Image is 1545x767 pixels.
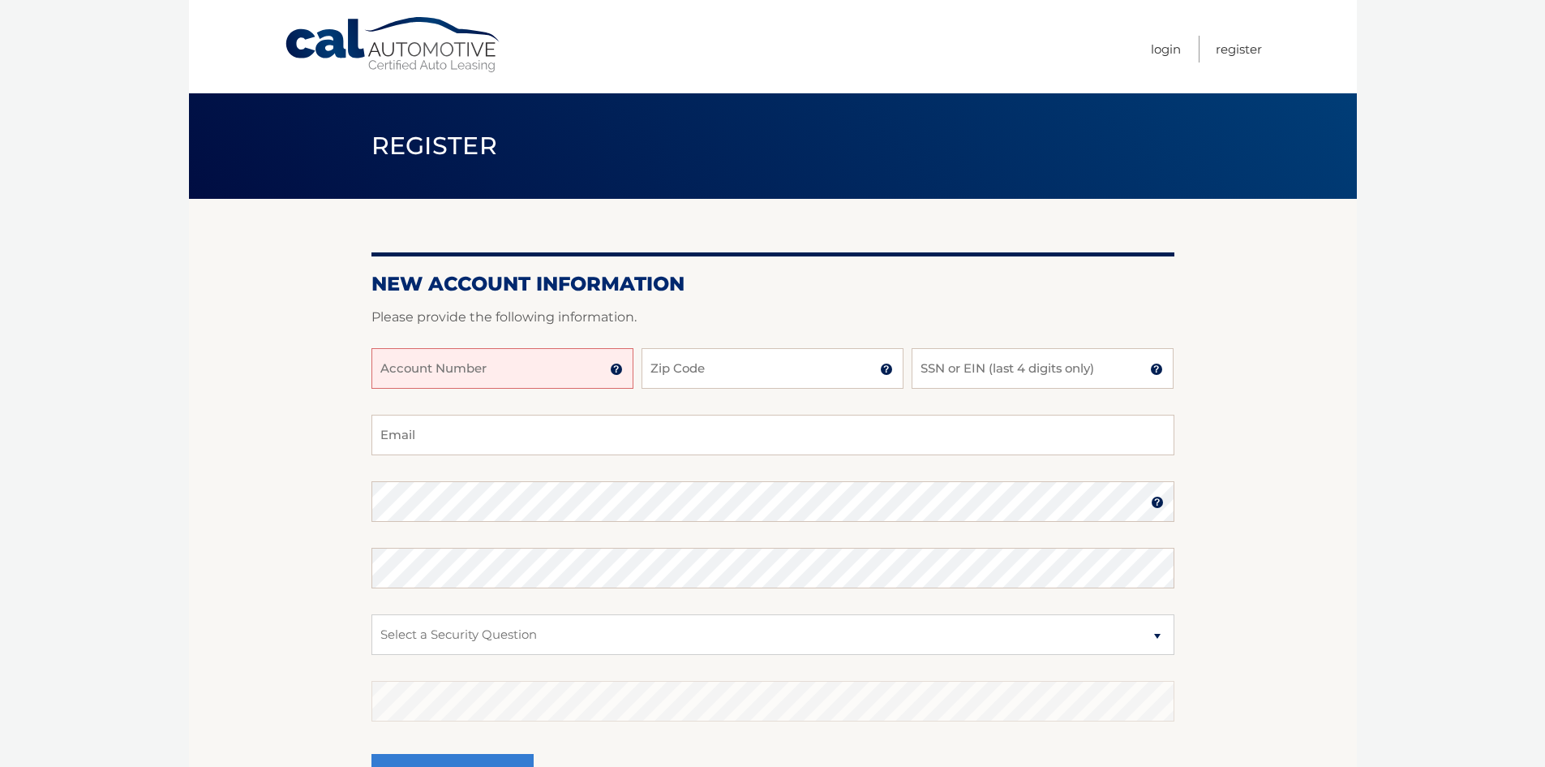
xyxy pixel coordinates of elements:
[1150,363,1163,376] img: tooltip.svg
[610,363,623,376] img: tooltip.svg
[912,348,1174,389] input: SSN or EIN (last 4 digits only)
[371,272,1174,296] h2: New Account Information
[1151,496,1164,509] img: tooltip.svg
[1151,36,1181,62] a: Login
[642,348,903,389] input: Zip Code
[284,16,503,74] a: Cal Automotive
[371,131,498,161] span: Register
[371,348,633,389] input: Account Number
[880,363,893,376] img: tooltip.svg
[371,415,1174,455] input: Email
[1216,36,1262,62] a: Register
[371,306,1174,329] p: Please provide the following information.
